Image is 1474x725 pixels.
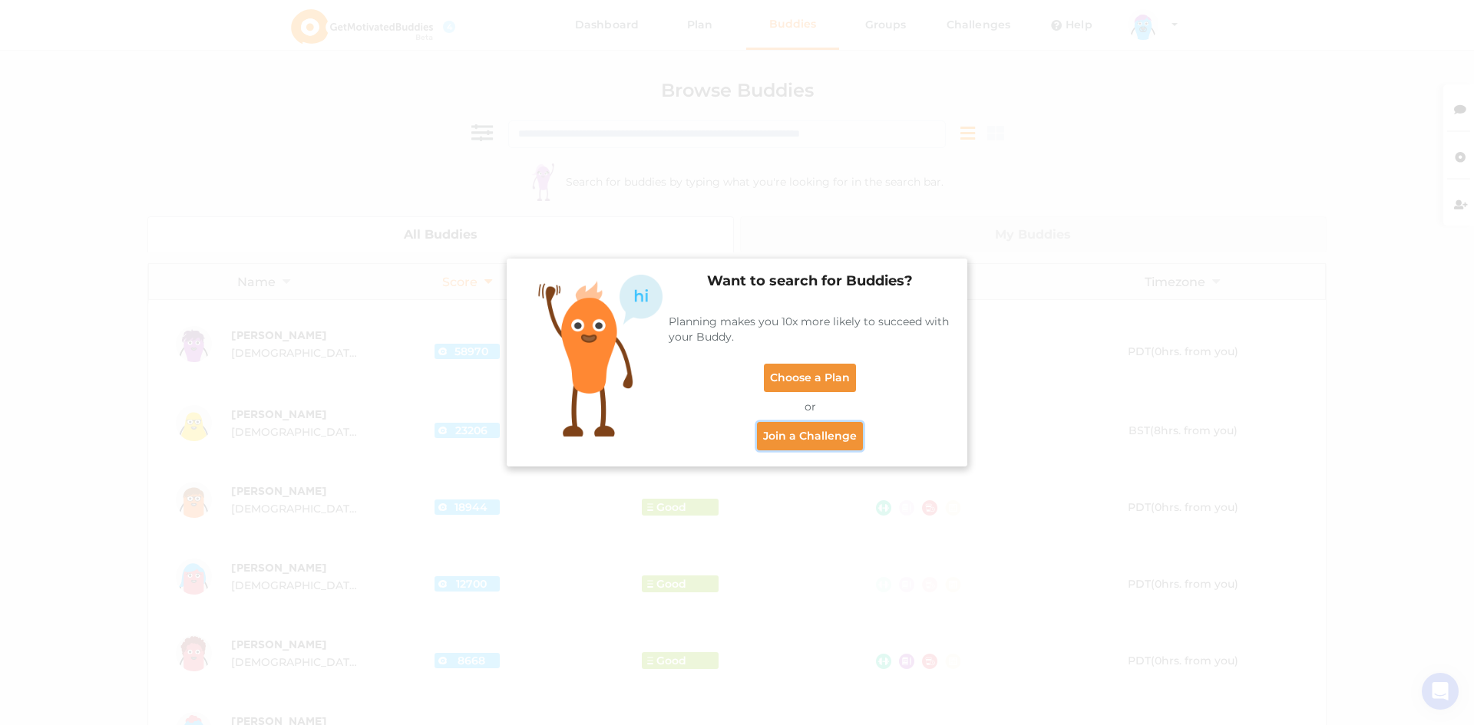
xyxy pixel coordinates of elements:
[669,399,951,414] div: or
[538,275,663,437] img: WelcomeBuddy.dd93bf25.png
[669,313,951,344] p: Planning makes you 10x more likely to succeed with your Buddy.
[669,272,951,290] div: Want to search for Buddies?
[764,363,856,391] a: Choose a Plan
[757,422,863,450] a: Join a Challenge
